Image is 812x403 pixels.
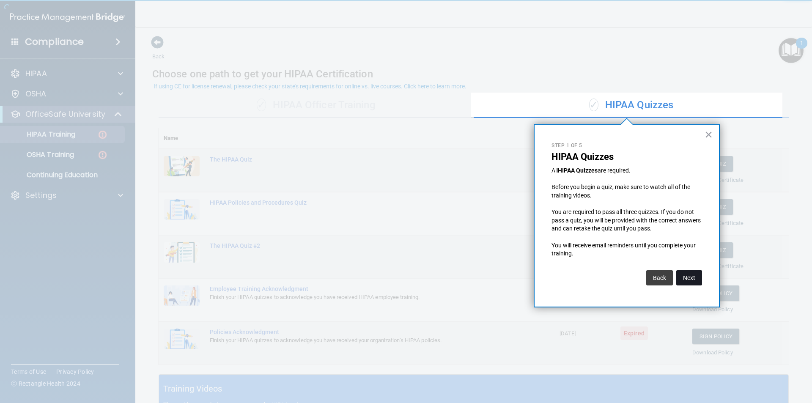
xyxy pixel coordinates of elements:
[598,167,631,174] span: are required.
[551,167,558,174] span: All
[551,142,702,149] p: Step 1 of 5
[705,128,713,141] button: Close
[551,241,702,258] p: You will receive email reminders until you complete your training.
[551,151,702,162] p: HIPAA Quizzes
[676,270,702,285] button: Next
[551,208,702,233] p: You are required to pass all three quizzes. If you do not pass a quiz, you will be provided with ...
[474,93,789,118] div: HIPAA Quizzes
[558,167,598,174] strong: HIPAA Quizzes
[646,270,673,285] button: Back
[551,183,702,200] p: Before you begin a quiz, make sure to watch all of the training videos.
[589,99,598,111] span: ✓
